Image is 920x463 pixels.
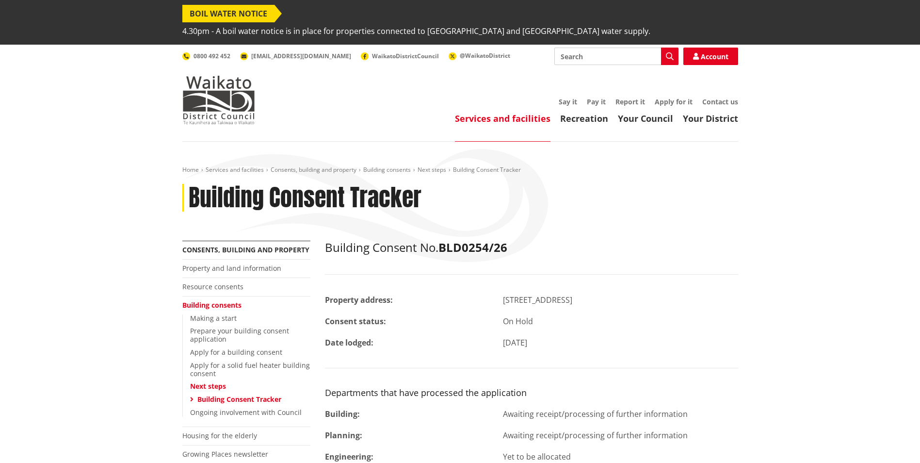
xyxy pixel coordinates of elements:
[190,326,289,344] a: Prepare your building consent application
[618,113,673,124] a: Your Council
[325,388,738,398] h3: Departments that have processed the application
[251,52,351,60] span: [EMAIL_ADDRESS][DOMAIN_NAME]
[554,48,678,65] input: Search input
[189,184,421,212] h1: Building Consent Tracker
[190,361,310,378] a: Apply for a solid fuel heater building consent​
[325,337,373,348] strong: Date lodged:
[182,245,309,254] a: Consents, building and property
[182,165,199,174] a: Home
[182,431,257,440] a: Housing for the elderly
[190,408,302,417] a: Ongoing involvement with Council
[182,449,268,459] a: Growing Places newsletter
[372,52,439,60] span: WaikatoDistrictCouncil
[325,295,393,305] strong: Property address:
[206,165,264,174] a: Services and facilities
[496,451,745,463] div: Yet to be allocated
[615,97,645,106] a: Report it
[496,315,745,327] div: On Hold
[587,97,606,106] a: Pay it
[449,51,510,60] a: @WaikatoDistrict
[496,430,745,441] div: Awaiting receipt/processing of further information
[702,97,738,106] a: Contact us
[325,241,738,255] h2: Building Consent No.
[363,165,411,174] a: Building consents
[560,113,608,124] a: Recreation
[182,52,230,60] a: 0800 492 452
[271,165,356,174] a: Consents, building and property
[325,316,386,327] strong: Consent status:
[325,451,373,462] strong: Engineering:
[683,113,738,124] a: Your District
[325,409,360,419] strong: Building:
[190,314,237,323] a: Making a start
[683,48,738,65] a: Account
[190,347,282,357] a: Apply for a building consent
[240,52,351,60] a: [EMAIL_ADDRESS][DOMAIN_NAME]
[182,22,650,40] span: 4.30pm - A boil water notice is in place for properties connected to [GEOGRAPHIC_DATA] and [GEOGR...
[325,430,362,441] strong: Planning:
[655,97,693,106] a: Apply for it
[182,166,738,174] nav: breadcrumb
[460,51,510,60] span: @WaikatoDistrict
[453,165,521,174] span: Building Consent Tracker
[496,408,745,420] div: Awaiting receipt/processing of further information
[361,52,439,60] a: WaikatoDistrictCouncil
[455,113,550,124] a: Services and facilities
[559,97,577,106] a: Say it
[182,282,243,291] a: Resource consents
[182,5,274,22] span: BOIL WATER NOTICE
[197,395,281,404] a: Building Consent Tracker
[190,381,226,391] a: Next steps
[496,337,745,348] div: [DATE]
[438,239,507,255] strong: BLD0254/26
[496,294,745,306] div: [STREET_ADDRESS]
[182,264,281,273] a: Property and land information
[418,165,446,174] a: Next steps
[182,76,255,124] img: Waikato District Council - Te Kaunihera aa Takiwaa o Waikato
[182,300,242,310] a: Building consents
[194,52,230,60] span: 0800 492 452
